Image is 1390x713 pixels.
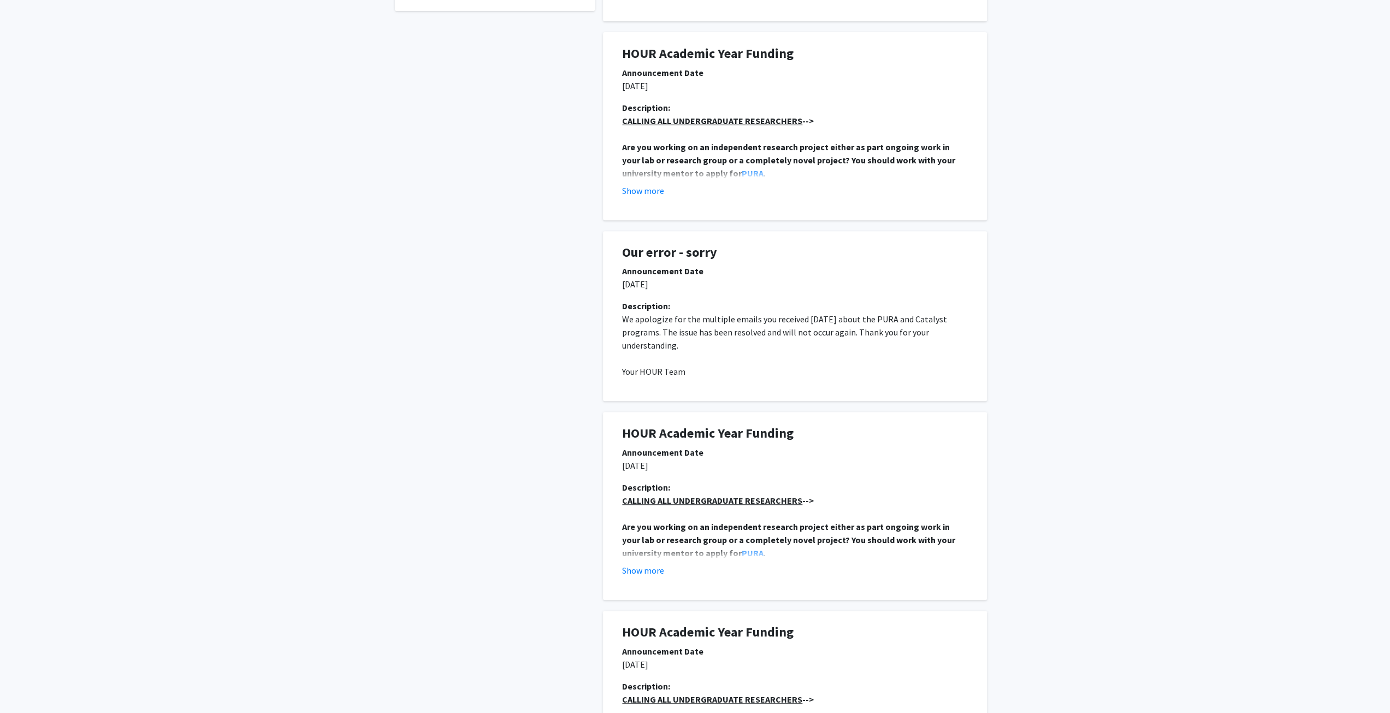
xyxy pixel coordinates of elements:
[622,495,802,506] u: CALLING ALL UNDERGRADUATE RESEARCHERS
[622,115,802,126] u: CALLING ALL UNDERGRADUATE RESEARCHERS
[622,521,957,558] strong: Are you working on an independent research project either as part ongoing work in your lab or res...
[622,142,957,179] strong: Are you working on an independent research project either as part ongoing work in your lab or res...
[622,658,968,671] p: [DATE]
[622,426,968,441] h1: HOUR Academic Year Funding
[622,459,968,472] p: [DATE]
[742,547,764,558] a: PURA
[742,168,764,179] a: PURA
[622,278,968,291] p: [DATE]
[622,564,664,577] button: Show more
[622,115,814,126] strong: -->
[622,66,968,79] div: Announcement Date
[622,495,814,506] strong: -->
[8,664,46,705] iframe: Chat
[622,79,968,92] p: [DATE]
[622,184,664,197] button: Show more
[622,624,968,640] h1: HOUR Academic Year Funding
[622,264,968,278] div: Announcement Date
[622,446,968,459] div: Announcement Date
[622,481,968,494] div: Description:
[622,520,968,559] p: .
[622,101,968,114] div: Description:
[622,365,968,378] p: Your HOUR Team
[622,140,968,180] p: .
[622,645,968,658] div: Announcement Date
[622,46,968,62] h1: HOUR Academic Year Funding
[622,245,968,261] h1: Our error - sorry
[622,299,968,313] div: Description:
[622,680,968,693] div: Description:
[622,694,814,705] strong: -->
[622,694,802,705] u: CALLING ALL UNDERGRADUATE RESEARCHERS
[622,313,968,352] p: We apologize for the multiple emails you received [DATE] about the PURA and Catalyst programs. Th...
